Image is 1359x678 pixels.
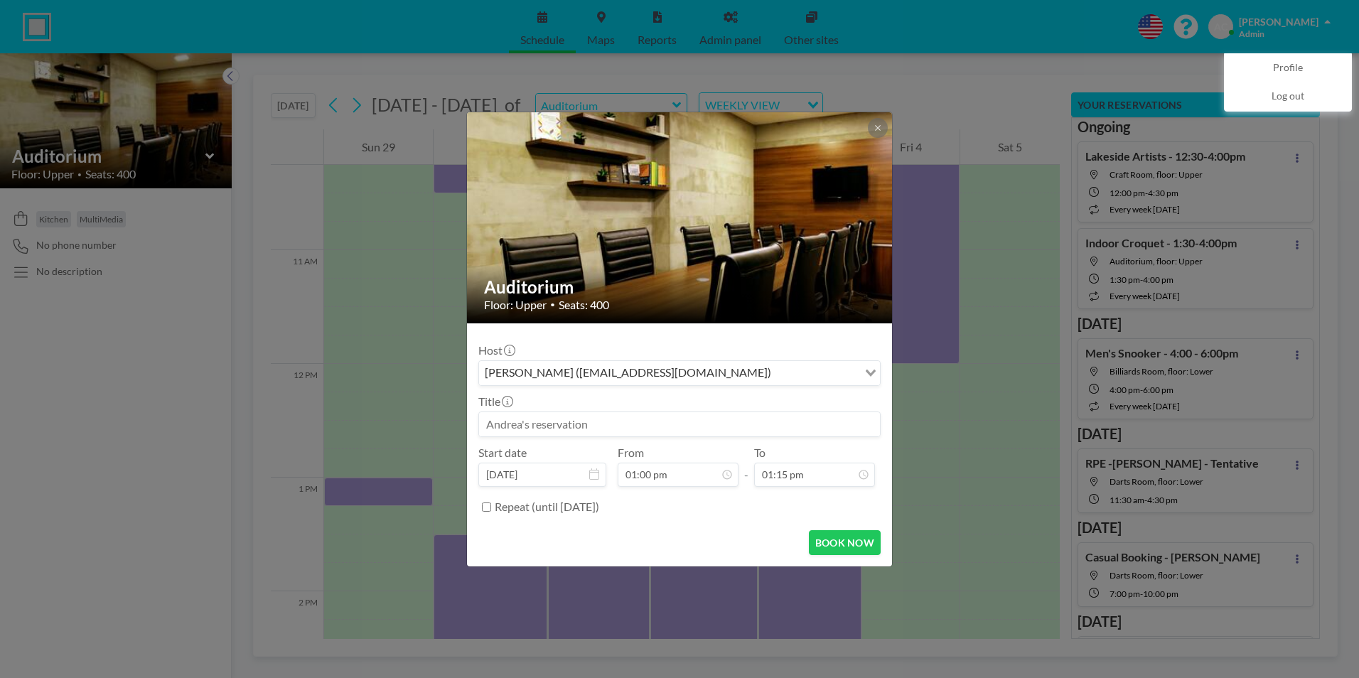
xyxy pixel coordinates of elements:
[550,299,555,310] span: •
[1273,61,1303,75] span: Profile
[618,446,644,460] label: From
[482,364,774,382] span: [PERSON_NAME] ([EMAIL_ADDRESS][DOMAIN_NAME])
[484,298,547,312] span: Floor: Upper
[1225,54,1351,82] a: Profile
[467,75,893,360] img: 537.jpg
[478,343,514,357] label: Host
[775,364,856,382] input: Search for option
[479,412,880,436] input: Andrea's reservation
[809,530,881,555] button: BOOK NOW
[495,500,599,514] label: Repeat (until [DATE])
[559,298,609,312] span: Seats: 400
[478,394,512,409] label: Title
[1225,82,1351,111] a: Log out
[484,276,876,298] h2: Auditorium
[478,446,527,460] label: Start date
[479,361,880,385] div: Search for option
[754,446,766,460] label: To
[744,451,748,482] span: -
[1272,90,1304,104] span: Log out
